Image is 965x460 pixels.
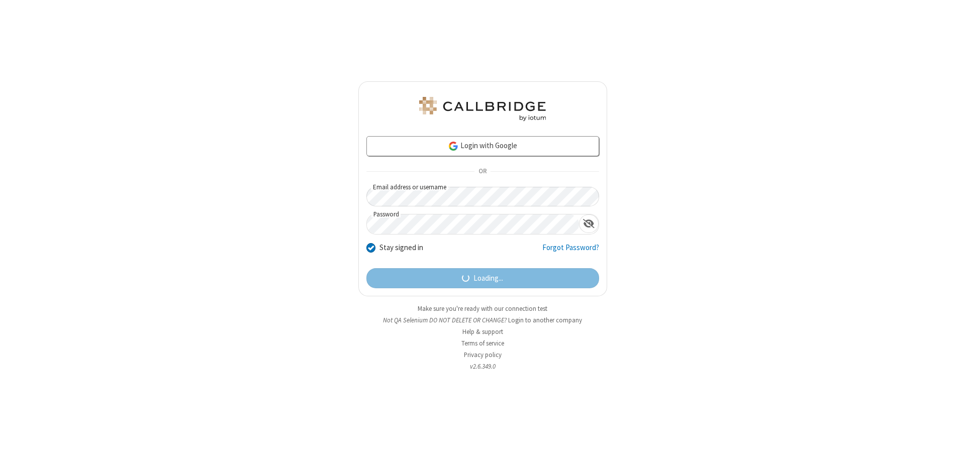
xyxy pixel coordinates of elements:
a: Terms of service [461,339,504,348]
label: Stay signed in [379,242,423,254]
img: google-icon.png [448,141,459,152]
img: QA Selenium DO NOT DELETE OR CHANGE [417,97,548,121]
li: Not QA Selenium DO NOT DELETE OR CHANGE? [358,315,607,325]
input: Email address or username [366,187,599,206]
a: Login with Google [366,136,599,156]
div: Show password [579,214,599,233]
a: Make sure you're ready with our connection test [418,304,547,313]
a: Privacy policy [464,351,502,359]
a: Help & support [462,327,503,336]
input: Password [367,214,579,234]
button: Loading... [366,268,599,288]
a: Forgot Password? [542,242,599,261]
button: Login to another company [508,315,582,325]
span: Loading... [473,273,503,284]
li: v2.6.349.0 [358,362,607,371]
span: OR [474,165,491,179]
